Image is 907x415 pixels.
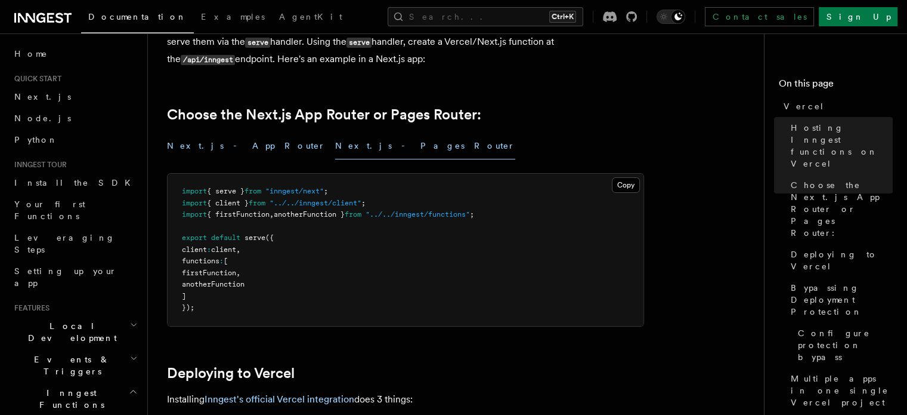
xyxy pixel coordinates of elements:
a: Bypassing Deployment Protection [786,277,893,322]
span: "../../inngest/client" [270,199,361,207]
span: ; [324,187,328,195]
span: Vercel [784,100,825,112]
code: serve [245,38,270,48]
span: Configure protection bypass [798,327,893,363]
a: Inngest's official Vercel integration [205,394,354,405]
a: Home [10,43,140,64]
span: Home [14,48,48,60]
span: import [182,187,207,195]
a: Configure protection bypass [793,322,893,368]
button: Next.js - App Router [167,133,326,159]
span: Bypassing Deployment Protection [791,282,893,318]
a: Multiple apps in one single Vercel project [786,368,893,413]
span: { firstFunction [207,210,270,219]
span: functions [182,257,219,265]
span: anotherFunction [182,280,244,288]
button: Events & Triggers [10,349,140,382]
button: Local Development [10,315,140,349]
a: Choose the Next.js App Router or Pages Router: [167,106,481,123]
a: Contact sales [705,7,814,26]
p: Installing does 3 things: [167,391,644,408]
span: from [249,199,265,207]
a: Documentation [81,4,194,33]
span: Features [10,303,49,313]
span: Examples [201,12,265,21]
span: Events & Triggers [10,353,130,377]
a: Next.js [10,86,140,107]
span: Node.js [14,113,71,123]
span: anotherFunction } [274,210,345,219]
span: Multiple apps in one single Vercel project [791,373,893,408]
span: Hosting Inngest functions on Vercel [791,122,893,170]
button: Search...Ctrl+K [388,7,583,26]
span: AgentKit [279,12,342,21]
span: from [345,210,361,219]
span: Inngest tour [10,160,67,170]
span: }); [182,303,194,312]
span: Next.js [14,92,71,102]
a: Leveraging Steps [10,227,140,260]
a: Your first Functions [10,193,140,227]
span: Quick start [10,74,61,84]
a: Python [10,129,140,150]
a: AgentKit [272,4,349,32]
span: Setting up your app [14,266,117,288]
span: Inngest Functions [10,387,129,411]
a: Setting up your app [10,260,140,294]
a: Vercel [779,96,893,117]
span: ({ [265,233,274,242]
span: firstFunction [182,269,236,277]
a: Deploying to Vercel [167,365,295,382]
a: Hosting Inngest functions on Vercel [786,117,893,174]
span: , [236,245,240,254]
span: import [182,210,207,219]
a: Sign Up [819,7,897,26]
span: [ [224,257,228,265]
button: Toggle dark mode [657,10,685,24]
button: Copy [612,177,640,193]
a: Node.js [10,107,140,129]
span: { serve } [207,187,244,195]
span: Your first Functions [14,199,85,221]
span: Deploying to Vercel [791,248,893,272]
span: client [182,245,207,254]
span: client [211,245,236,254]
span: { client } [207,199,249,207]
span: ; [361,199,366,207]
span: , [236,269,240,277]
span: ] [182,292,186,300]
span: import [182,199,207,207]
span: export [182,233,207,242]
span: from [244,187,261,195]
span: Python [14,135,58,145]
code: serve [346,38,372,48]
a: Examples [194,4,272,32]
kbd: Ctrl+K [549,11,576,23]
span: : [207,245,211,254]
h4: On this page [779,76,893,96]
a: Install the SDK [10,172,140,193]
span: Install the SDK [14,178,138,187]
button: Next.js - Pages Router [335,133,515,159]
span: : [219,257,224,265]
span: "inngest/next" [265,187,324,195]
span: serve [244,233,265,242]
span: Choose the Next.js App Router or Pages Router: [791,179,893,239]
p: After you've written your functions using or Vercel's functions within your project, you need to ... [167,17,644,68]
a: Choose the Next.js App Router or Pages Router: [786,174,893,244]
span: Local Development [10,320,130,344]
span: ; [470,210,474,219]
span: Leveraging Steps [14,233,115,254]
span: "../../inngest/functions" [366,210,470,219]
code: /api/inngest [181,55,235,65]
a: Deploying to Vercel [786,244,893,277]
span: Documentation [88,12,187,21]
span: , [270,210,274,219]
span: default [211,233,240,242]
